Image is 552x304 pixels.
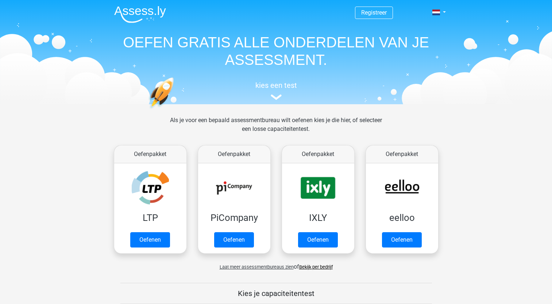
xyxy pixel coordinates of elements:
[299,264,333,270] a: Bekijk per bedrijf
[108,34,444,69] h1: OEFEN GRATIS ALLE ONDERDELEN VAN JE ASSESSMENT.
[108,81,444,100] a: kies een test
[108,81,444,90] h5: kies een test
[164,116,388,142] div: Als je voor een bepaald assessmentbureau wilt oefenen kies je die hier, of selecteer een losse ca...
[220,264,294,270] span: Laat meer assessmentbureaus zien
[120,289,432,298] h5: Kies je capaciteitentest
[130,232,170,248] a: Oefenen
[214,232,254,248] a: Oefenen
[108,257,444,271] div: of
[361,9,387,16] a: Registreer
[271,94,282,100] img: assessment
[148,77,202,143] img: oefenen
[382,232,422,248] a: Oefenen
[298,232,338,248] a: Oefenen
[114,6,166,23] img: Assessly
